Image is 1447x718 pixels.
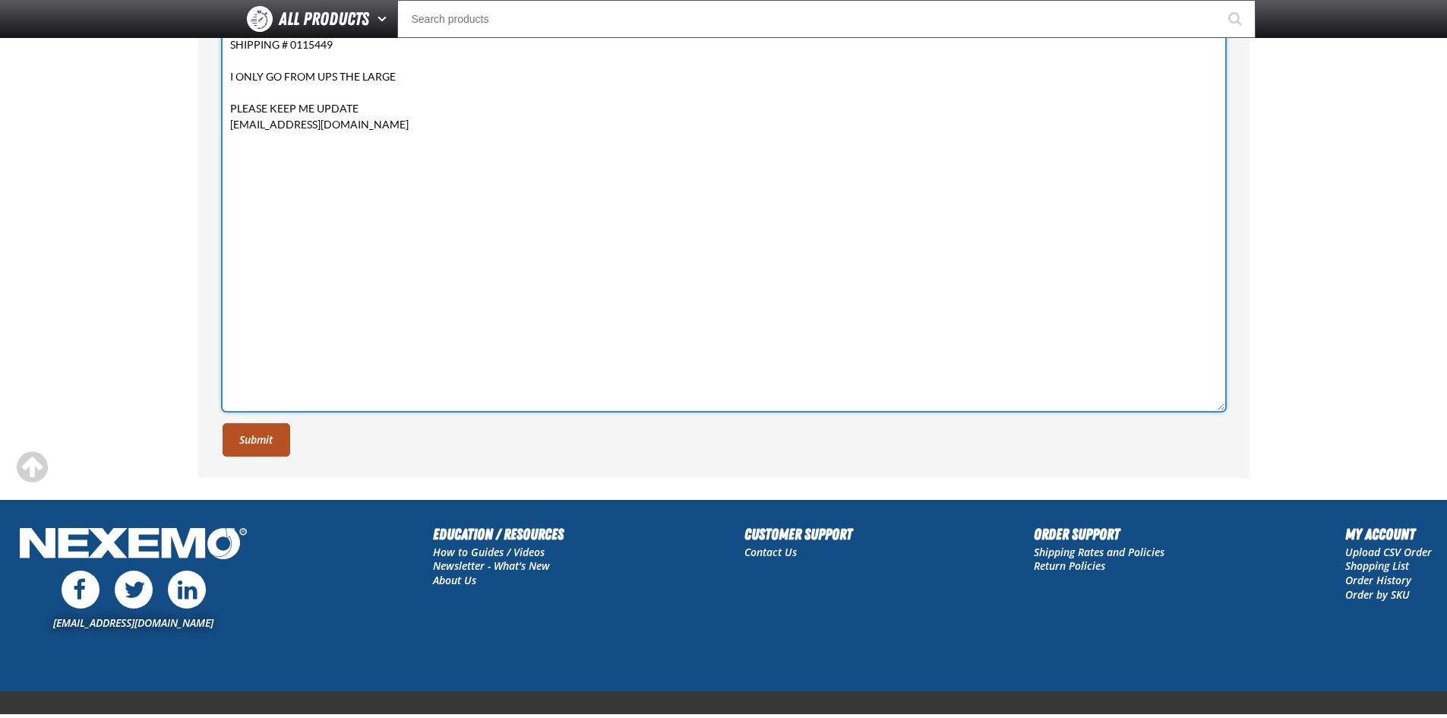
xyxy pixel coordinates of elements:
a: [EMAIL_ADDRESS][DOMAIN_NAME] [53,615,213,630]
img: Nexemo Logo [15,523,251,568]
a: Shipping Rates and Policies [1034,545,1164,559]
span: All Products [279,5,369,33]
a: Upload CSV Order [1345,545,1432,559]
a: Shopping List [1345,558,1409,573]
h2: Order Support [1034,523,1164,546]
button: Submit [223,423,290,457]
a: About Us [433,573,476,587]
h2: Education / Resources [433,523,564,546]
a: Order by SKU [1345,587,1410,602]
div: Scroll to the top [15,451,49,484]
h2: My Account [1345,523,1432,546]
a: Order History [1345,573,1411,587]
h2: Customer Support [744,523,852,546]
a: How to Guides / Videos [433,545,545,559]
a: Return Policies [1034,558,1105,573]
a: Newsletter - What's New [433,558,550,573]
a: Contact Us [744,545,797,559]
